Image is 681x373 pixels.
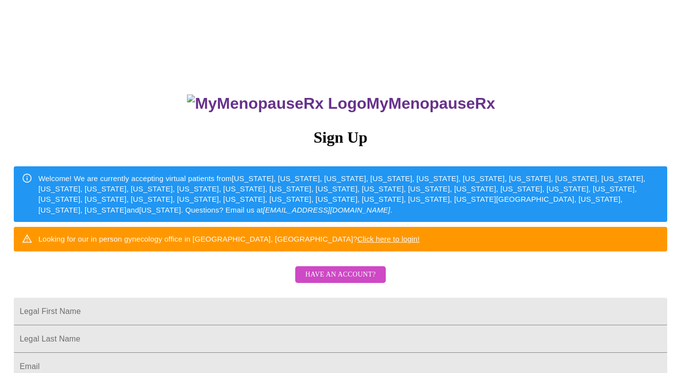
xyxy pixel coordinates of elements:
[38,230,420,248] div: Looking for our in person gynecology office in [GEOGRAPHIC_DATA], [GEOGRAPHIC_DATA]?
[293,277,388,285] a: Have an account?
[305,269,375,281] span: Have an account?
[15,94,668,113] h3: MyMenopauseRx
[14,128,667,147] h3: Sign Up
[295,266,385,283] button: Have an account?
[263,206,390,214] em: [EMAIL_ADDRESS][DOMAIN_NAME]
[187,94,366,113] img: MyMenopauseRx Logo
[357,235,420,243] a: Click here to login!
[38,169,659,219] div: Welcome! We are currently accepting virtual patients from [US_STATE], [US_STATE], [US_STATE], [US...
